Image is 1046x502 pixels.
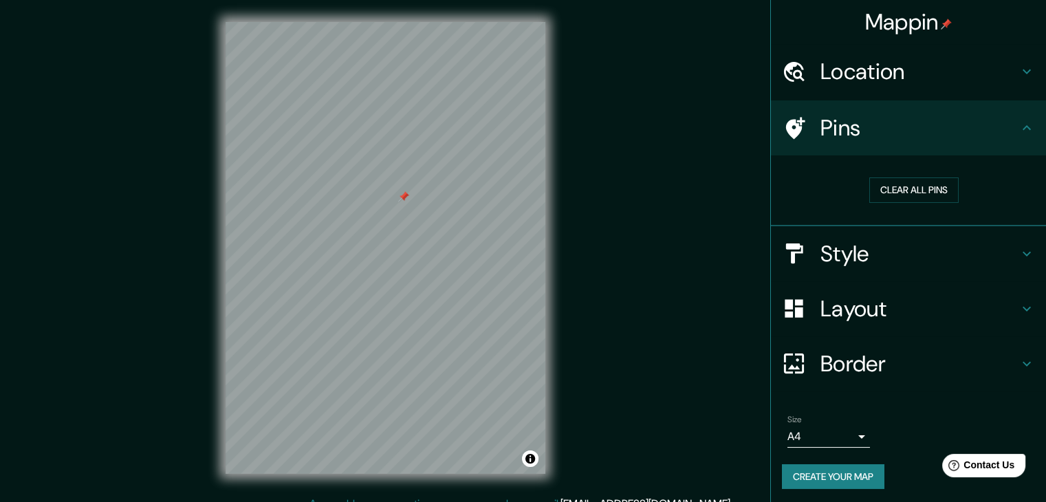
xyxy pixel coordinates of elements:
div: A4 [787,426,870,448]
h4: Layout [820,295,1018,323]
label: Size [787,413,802,425]
div: Pins [771,100,1046,155]
div: Border [771,336,1046,391]
h4: Pins [820,114,1018,142]
button: Clear all pins [869,177,959,203]
canvas: Map [226,22,545,474]
button: Create your map [782,464,884,490]
button: Toggle attribution [522,450,538,467]
iframe: Help widget launcher [924,448,1031,487]
div: Location [771,44,1046,99]
h4: Style [820,240,1018,268]
h4: Location [820,58,1018,85]
div: Layout [771,281,1046,336]
h4: Border [820,350,1018,378]
img: pin-icon.png [941,19,952,30]
div: Style [771,226,1046,281]
h4: Mappin [865,8,952,36]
